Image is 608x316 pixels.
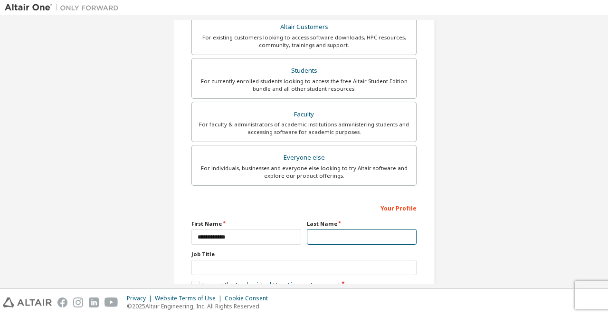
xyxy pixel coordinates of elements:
[198,64,410,77] div: Students
[191,220,301,228] label: First Name
[307,220,417,228] label: Last Name
[191,250,417,258] label: Job Title
[57,297,67,307] img: facebook.svg
[104,297,118,307] img: youtube.svg
[198,20,410,34] div: Altair Customers
[235,281,340,289] a: Academic End-User License Agreement
[3,297,52,307] img: altair_logo.svg
[155,295,225,302] div: Website Terms of Use
[225,295,274,302] div: Cookie Consent
[198,77,410,93] div: For currently enrolled students looking to access the free Altair Student Edition bundle and all ...
[127,302,274,310] p: © 2025 Altair Engineering, Inc. All Rights Reserved.
[191,200,417,215] div: Your Profile
[5,3,123,12] img: Altair One
[89,297,99,307] img: linkedin.svg
[198,164,410,180] div: For individuals, businesses and everyone else looking to try Altair software and explore our prod...
[198,151,410,164] div: Everyone else
[73,297,83,307] img: instagram.svg
[127,295,155,302] div: Privacy
[191,281,340,289] label: I accept the
[198,108,410,121] div: Faculty
[198,121,410,136] div: For faculty & administrators of academic institutions administering students and accessing softwa...
[198,34,410,49] div: For existing customers looking to access software downloads, HPC resources, community, trainings ...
